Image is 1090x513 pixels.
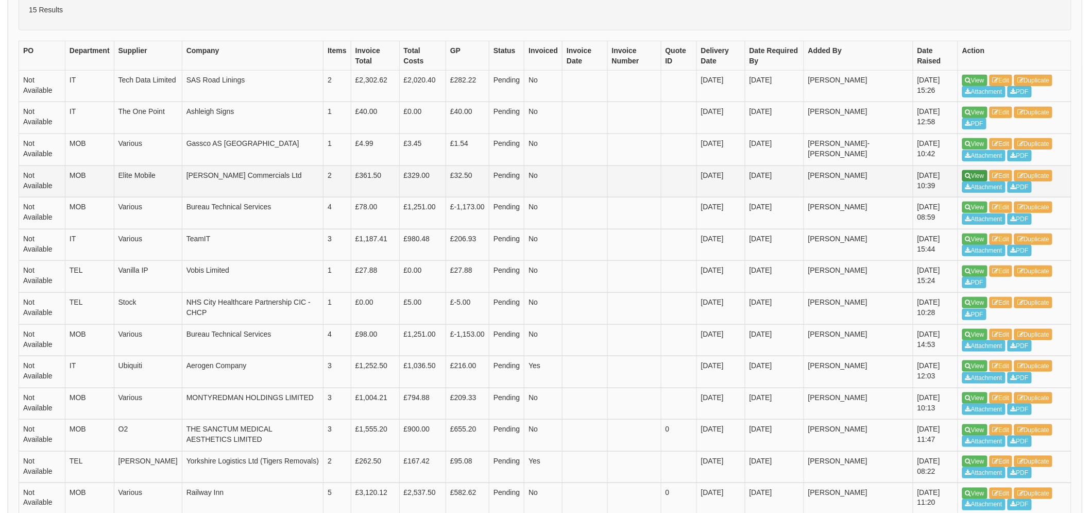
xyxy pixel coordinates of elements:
[1014,266,1052,277] a: Duplicate
[745,41,804,70] th: Date Required By
[524,197,563,229] td: No
[745,451,804,483] td: [DATE]
[962,75,987,86] a: View
[804,41,913,70] th: Added By
[399,70,446,102] td: £2,020.40
[524,388,563,420] td: No
[990,266,1013,277] a: Edit
[913,324,958,356] td: [DATE] 14:53
[990,107,1013,118] a: Edit
[351,70,399,102] td: £2,302.62
[990,424,1013,436] a: Edit
[65,324,114,356] td: MOB
[962,138,987,150] a: View
[804,134,913,166] td: [PERSON_NAME]-[PERSON_NAME]
[962,118,986,129] a: PDF
[19,388,65,420] td: Not Available
[1008,436,1032,447] a: PDF
[446,388,489,420] td: £209.33
[913,166,958,197] td: [DATE] 10:39
[19,356,65,388] td: Not Available
[351,166,399,197] td: £361.50
[489,292,524,324] td: Pending
[1008,245,1032,256] a: PDF
[323,134,351,166] td: 1
[696,451,745,483] td: [DATE]
[399,388,446,420] td: £794.88
[696,102,745,134] td: [DATE]
[990,75,1013,86] a: Edit
[745,134,804,166] td: [DATE]
[1014,424,1052,436] a: Duplicate
[446,102,489,134] td: £40.00
[962,86,1006,97] a: Attachment
[489,229,524,261] td: Pending
[913,292,958,324] td: [DATE] 10:28
[661,41,696,70] th: Quote ID
[990,297,1013,308] a: Edit
[114,229,182,261] td: Various
[489,451,524,483] td: Pending
[524,356,563,388] td: Yes
[182,356,323,388] td: Aerogen Company
[696,420,745,452] td: [DATE]
[489,70,524,102] td: Pending
[65,420,114,452] td: MOB
[399,292,446,324] td: £5.00
[696,324,745,356] td: [DATE]
[182,261,323,293] td: Vobis Limited
[1008,404,1032,415] a: PDF
[351,420,399,452] td: £1,555.20
[182,102,323,134] td: Ashleigh Signs
[990,488,1013,499] a: Edit
[962,297,987,308] a: View
[399,261,446,293] td: £0.00
[65,229,114,261] td: IT
[804,451,913,483] td: [PERSON_NAME]
[19,261,65,293] td: Not Available
[399,324,446,356] td: £1,251.00
[804,388,913,420] td: [PERSON_NAME]
[804,261,913,293] td: [PERSON_NAME]
[1008,86,1032,97] a: PDF
[323,41,351,70] th: Items
[990,360,1013,372] a: Edit
[745,229,804,261] td: [DATE]
[990,202,1013,213] a: Edit
[446,41,489,70] th: GP
[446,229,489,261] td: £206.93
[962,181,1006,193] a: Attachment
[962,245,1006,256] a: Attachment
[489,420,524,452] td: Pending
[65,134,114,166] td: MOB
[745,356,804,388] td: [DATE]
[1014,360,1052,372] a: Duplicate
[19,70,65,102] td: Not Available
[489,261,524,293] td: Pending
[1008,372,1032,384] a: PDF
[696,197,745,229] td: [DATE]
[962,266,987,277] a: View
[399,197,446,229] td: £1,251.00
[323,420,351,452] td: 3
[745,197,804,229] td: [DATE]
[65,292,114,324] td: TEL
[524,292,563,324] td: No
[1008,213,1032,225] a: PDF
[524,70,563,102] td: No
[962,213,1006,225] a: Attachment
[804,102,913,134] td: [PERSON_NAME]
[962,488,987,499] a: View
[745,420,804,452] td: [DATE]
[19,166,65,197] td: Not Available
[1014,488,1052,499] a: Duplicate
[114,324,182,356] td: Various
[1008,340,1032,352] a: PDF
[990,138,1013,150] a: Edit
[962,372,1006,384] a: Attachment
[19,451,65,483] td: Not Available
[446,261,489,293] td: £27.88
[489,134,524,166] td: Pending
[399,451,446,483] td: £167.42
[804,70,913,102] td: [PERSON_NAME]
